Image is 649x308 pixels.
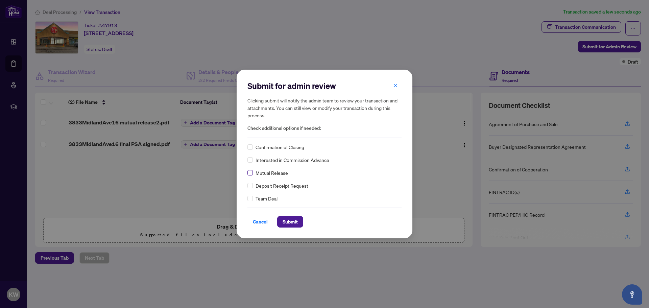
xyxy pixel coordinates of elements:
span: Confirmation of Closing [256,143,304,151]
span: Check additional options if needed: [247,124,402,132]
span: close [393,83,398,88]
span: Team Deal [256,195,278,202]
button: Cancel [247,216,273,228]
h5: Clicking submit will notify the admin team to review your transaction and attachments. You can st... [247,97,402,119]
span: Cancel [253,216,268,227]
span: Submit [283,216,298,227]
span: Deposit Receipt Request [256,182,308,189]
span: Mutual Release [256,169,288,176]
button: Submit [277,216,303,228]
span: Interested in Commission Advance [256,156,329,164]
h2: Submit for admin review [247,80,402,91]
button: Open asap [622,284,642,305]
